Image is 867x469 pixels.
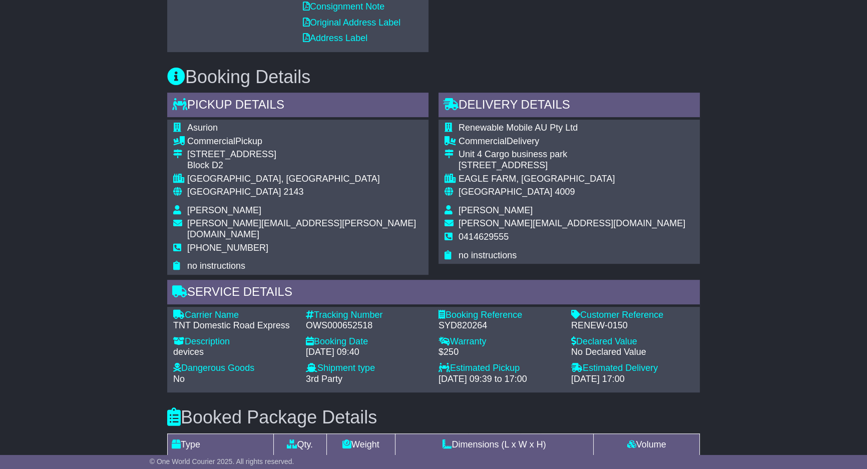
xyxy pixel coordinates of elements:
[173,320,296,331] div: TNT Domestic Road Express
[459,187,552,197] span: [GEOGRAPHIC_DATA]
[439,363,561,374] div: Estimated Pickup
[571,347,694,358] div: No Declared Value
[439,320,561,331] div: SYD820264
[326,433,395,455] td: Weight
[283,187,303,197] span: 2143
[571,320,694,331] div: RENEW-0150
[187,218,416,239] span: [PERSON_NAME][EMAIL_ADDRESS][PERSON_NAME][DOMAIN_NAME]
[167,67,700,87] h3: Booking Details
[571,336,694,347] div: Declared Value
[571,374,694,385] div: [DATE] 17:00
[173,374,185,384] span: No
[303,2,384,12] a: Consignment Note
[459,149,685,160] div: Unit 4 Cargo business park
[306,336,428,347] div: Booking Date
[459,136,507,146] span: Commercial
[303,33,367,43] a: Address Label
[173,336,296,347] div: Description
[187,136,235,146] span: Commercial
[187,123,218,133] span: Asurion
[571,363,694,374] div: Estimated Delivery
[306,310,428,321] div: Tracking Number
[273,433,326,455] td: Qty.
[167,407,700,427] h3: Booked Package Details
[187,174,422,185] div: [GEOGRAPHIC_DATA], [GEOGRAPHIC_DATA]
[571,310,694,321] div: Customer Reference
[439,347,561,358] div: $250
[459,232,509,242] span: 0414629555
[555,187,575,197] span: 4009
[187,205,261,215] span: [PERSON_NAME]
[439,374,561,385] div: [DATE] 09:39 to 17:00
[303,18,400,28] a: Original Address Label
[306,374,342,384] span: 3rd Party
[187,261,245,271] span: no instructions
[459,136,685,147] div: Delivery
[306,363,428,374] div: Shipment type
[150,457,294,465] span: © One World Courier 2025. All rights reserved.
[173,347,296,358] div: devices
[459,205,533,215] span: [PERSON_NAME]
[306,320,428,331] div: OWS000652518
[459,123,578,133] span: Renewable Mobile AU Pty Ltd
[459,174,685,185] div: EAGLE FARM, [GEOGRAPHIC_DATA]
[459,250,517,260] span: no instructions
[168,433,274,455] td: Type
[187,149,422,160] div: [STREET_ADDRESS]
[187,160,422,171] div: Block D2
[439,310,561,321] div: Booking Reference
[187,187,281,197] span: [GEOGRAPHIC_DATA]
[459,160,685,171] div: [STREET_ADDRESS]
[306,347,428,358] div: [DATE] 09:40
[173,310,296,321] div: Carrier Name
[187,136,422,147] div: Pickup
[395,433,593,455] td: Dimensions (L x W x H)
[459,218,685,228] span: [PERSON_NAME][EMAIL_ADDRESS][DOMAIN_NAME]
[167,280,700,307] div: Service Details
[187,243,268,253] span: [PHONE_NUMBER]
[173,363,296,374] div: Dangerous Goods
[439,93,700,120] div: Delivery Details
[439,336,561,347] div: Warranty
[167,93,428,120] div: Pickup Details
[594,433,700,455] td: Volume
